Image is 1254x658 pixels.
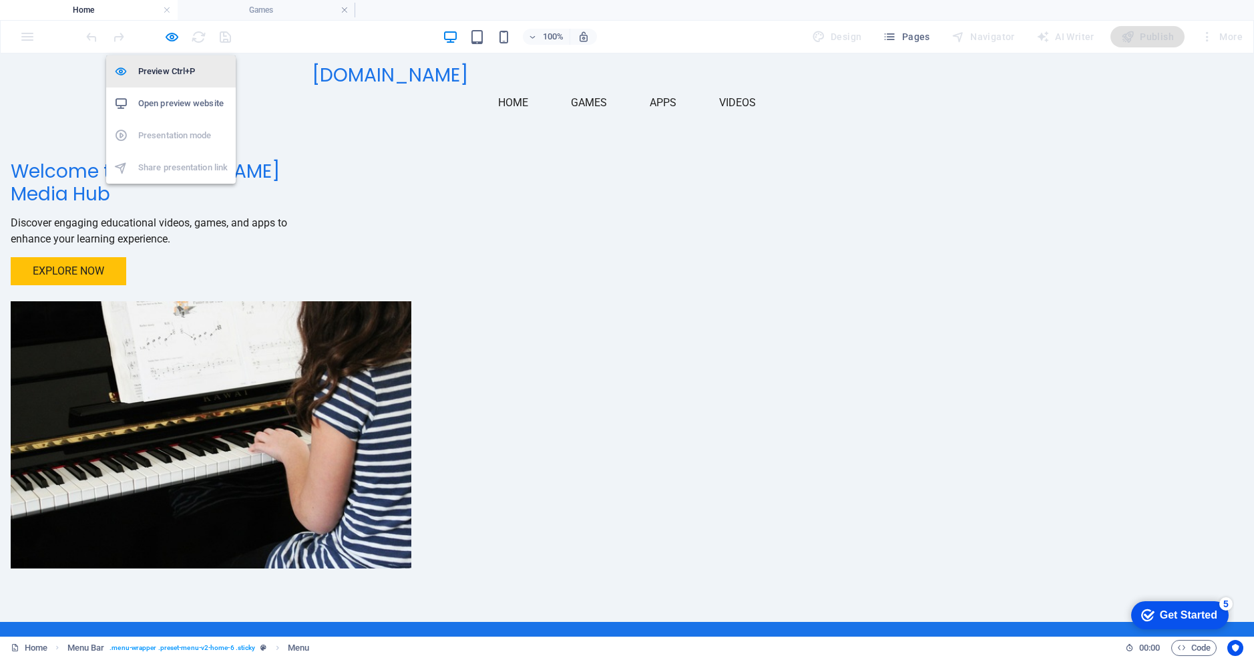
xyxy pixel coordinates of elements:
i: This element is a customizable preset [260,644,266,651]
a: Explore Now [11,204,126,232]
span: . menu-wrapper .preset-menu-v2-home-6 .sticky [110,640,255,656]
a: Videos [708,33,767,65]
button: Usercentrics [1227,640,1243,656]
i: On resize automatically adjust zoom level to fit chosen device. [578,31,590,43]
h2: Welcome to [PERSON_NAME] Media Hub [11,107,310,152]
span: 00 00 [1139,640,1160,656]
a: Home [487,33,539,65]
span: Click to select. Double-click to edit [67,640,105,656]
button: Pages [877,26,935,47]
h6: Open preview website [138,96,228,112]
h6: 100% [543,29,564,45]
button: Code [1171,640,1217,656]
a: Games [560,33,618,65]
span: Pages [883,30,929,43]
a: Click to cancel selection. Double-click to open Pages [11,640,47,656]
div: Design (Ctrl+Alt+Y) [807,26,867,47]
button: 100% [523,29,570,45]
span: Click to select. Double-click to edit [288,640,309,656]
a: Apps [639,33,687,65]
span: Code [1177,640,1211,656]
nav: breadcrumb [67,640,309,656]
div: Get Started [39,15,97,27]
div: Get Started 5 items remaining, 0% complete [11,7,108,35]
h6: Preview Ctrl+P [138,63,228,79]
div: 5 [99,3,112,16]
p: Discover engaging educational videos, games, and apps to enhance your learning experience. [11,162,310,194]
h4: Games [178,3,355,17]
span: : [1148,643,1151,653]
span: [DOMAIN_NAME] [312,8,468,35]
h6: Session time [1125,640,1161,656]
